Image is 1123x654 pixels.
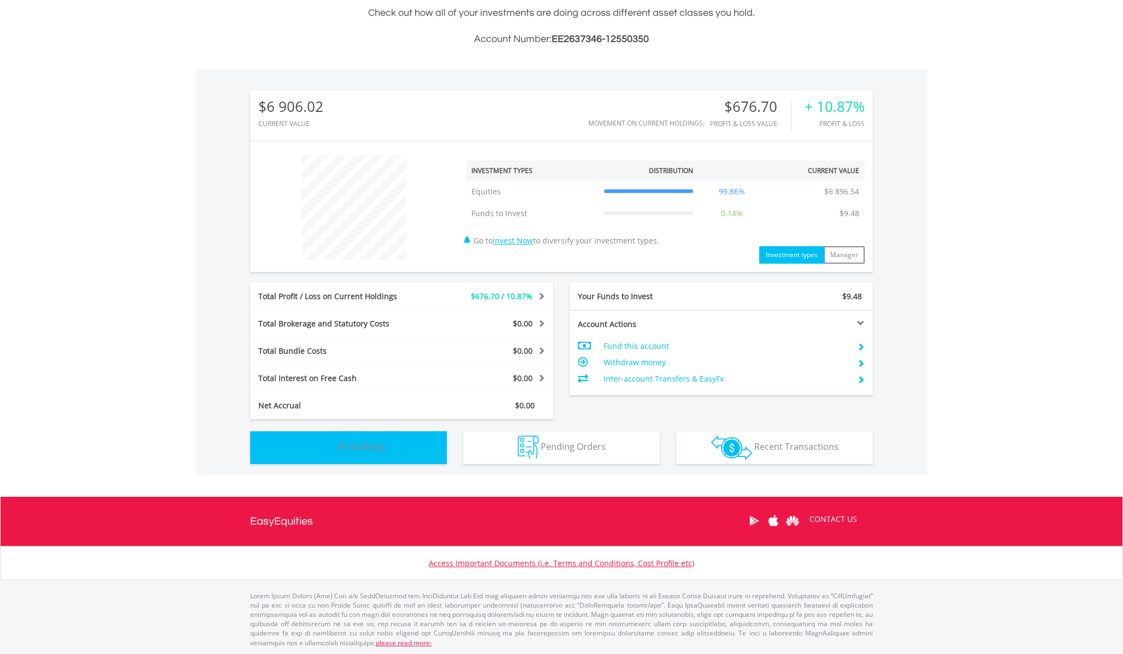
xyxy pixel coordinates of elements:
div: Profit & Loss [805,120,865,127]
div: Go to to diversify your investment types. [458,150,873,264]
a: Invest Now [493,235,533,246]
div: Total Interest on Free Cash [250,373,427,384]
span: $0.00 [513,318,533,329]
button: Pending Orders [463,431,660,464]
span: $0.00 [513,346,533,356]
td: Fund this account [604,338,849,354]
a: EasyEquities [250,497,313,546]
button: All Holdings [250,431,447,464]
td: Equities [466,181,599,203]
div: + 10.87% [805,99,865,115]
td: Inter-account Transfers & EasyFx [604,371,849,387]
button: Manager [824,246,865,264]
th: Investment Types [466,160,599,181]
div: Account Actions [570,319,722,330]
img: pending_instructions-wht.png [518,436,539,459]
div: Your Funds to Invest [570,291,722,302]
div: Profit & Loss Value [710,120,791,127]
td: Funds to Invest [466,203,599,224]
a: CONTACT US [802,504,865,534]
div: Total Bundle Costs [250,346,427,356]
img: transactions-zar-wht.png [711,436,752,460]
td: Withdraw money [604,354,849,371]
a: Apple [764,504,783,538]
a: Huawei [783,504,802,538]
span: $0.00 [513,373,533,383]
span: All Holdings [337,441,386,453]
td: 99.86% [699,181,765,203]
div: Total Brokerage and Statutory Costs [250,318,427,329]
a: please read more: [376,638,432,647]
span: $676.70 / 10.87% [471,291,533,301]
a: Google Play [744,504,764,538]
div: Distribution [649,166,693,175]
div: Check out how all of your investments are doing across different asset classes you hold. [250,5,873,47]
div: CURRENT VALUE [258,120,323,127]
span: Recent Transactions [754,441,838,453]
td: $6 896.54 [819,181,865,203]
img: holdings-wht.png [311,436,335,459]
div: Total Profit / Loss on Current Holdings [250,291,427,302]
button: Investment types [759,246,824,264]
h3: Account Number: [250,32,873,47]
td: $9.48 [834,203,865,224]
div: Movement on Current Holdings: [588,120,705,127]
div: Net Accrual [250,400,427,411]
div: $6 906.02 [258,99,323,115]
a: Access Important Documents (i.e. Terms and Conditions, Cost Profile etc) [429,558,694,568]
span: $9.48 [842,291,862,301]
th: Current Value [765,160,865,181]
td: 0.14% [699,203,765,224]
span: $0.00 [515,400,535,411]
span: Pending Orders [541,441,606,453]
button: Recent Transactions [676,431,873,464]
span: EE2637346-12550350 [552,34,649,44]
p: Lorem Ipsum Dolors (Ame) Con a/e SeddOeiusmod tem InciDiduntut Lab Etd mag aliquaen admin veniamq... [250,591,873,647]
div: $676.70 [710,99,791,115]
